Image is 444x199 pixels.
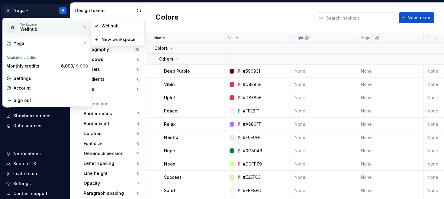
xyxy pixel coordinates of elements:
[20,26,72,32] div: Wellhub
[101,23,141,29] div: Wellhub
[14,40,82,46] div: Yoga
[14,97,88,103] div: Sign out
[61,63,88,68] span: 6,000 /
[76,63,88,68] span: 6,000
[14,85,88,91] div: Account
[14,75,88,81] div: Settings
[7,22,18,33] div: W
[20,23,82,26] div: Workspace
[101,36,141,43] div: New workspace
[4,52,90,61] div: Available credits
[6,63,59,69] div: Monthly credits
